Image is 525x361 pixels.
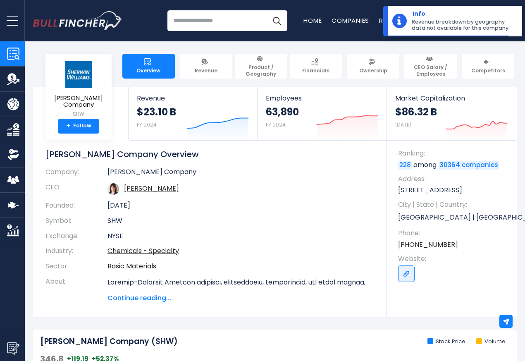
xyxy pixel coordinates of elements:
p: [GEOGRAPHIC_DATA] | [GEOGRAPHIC_DATA] | US [398,211,508,224]
strong: Info [413,10,512,18]
span: City | State | Country: [398,200,508,209]
a: Basic Materials [107,261,156,271]
a: ceo [124,184,179,193]
a: Go to link [398,265,415,282]
a: 30364 companies [439,161,499,170]
span: Ranking: [398,149,508,158]
small: SHW [52,110,105,118]
a: [PERSON_NAME] Company SHW [52,60,105,119]
img: heidi-petz.jpg [107,183,119,195]
span: Website: [398,254,508,263]
span: Revenue [195,67,217,74]
span: Competitors [471,67,505,74]
span: Product / Geography [239,64,284,77]
span: Market Capitalization [395,94,508,102]
a: Market Capitalization $86.32 B [DATE] [387,87,516,140]
a: 228 [398,161,412,170]
a: Ownership [347,54,399,79]
a: Competitors [462,54,514,79]
a: Ranking [379,16,407,25]
small: [DATE] [395,121,411,128]
h2: [PERSON_NAME] Company (SHW) [40,337,178,347]
h1: [PERSON_NAME] Company Overview [45,149,374,160]
strong: $23.10 B [137,105,176,118]
th: About [45,274,107,303]
p: [STREET_ADDRESS] [398,186,508,195]
strong: $86.32 B [395,105,437,118]
th: Founded: [45,198,107,213]
span: Financials [302,67,329,74]
a: +Follow [58,119,99,134]
a: Home [303,16,322,25]
span: [PERSON_NAME] Company [52,95,105,108]
strong: + [66,122,70,130]
a: Chemicals - Specialty [107,246,179,256]
th: Symbol: [45,213,107,229]
img: Ownership [7,148,19,161]
th: CEO: [45,180,107,198]
p: among [398,160,508,170]
td: [PERSON_NAME] Company [107,168,374,180]
a: Companies [332,16,369,25]
a: Product / Geography [235,54,287,79]
img: Bullfincher logo [33,11,122,30]
span: CEO Salary / Employees [408,64,453,77]
th: Company: [45,168,107,180]
span: Revenue [137,94,249,102]
td: [DATE] [107,198,374,213]
td: SHW [107,213,374,229]
span: Address: [398,175,508,184]
td: NYSE [107,229,374,244]
a: CEO Salary / Employees [404,54,457,79]
a: Revenue $23.10 B FY 2024 [129,87,257,140]
span: Revenue breakdown by geography data not available for this company [412,19,513,31]
th: Industry: [45,244,107,259]
button: Search [267,10,287,31]
a: Financials [290,54,342,79]
span: Phone: [398,229,508,238]
strong: 63,890 [266,105,299,118]
a: Go to homepage [33,11,122,30]
small: FY 2024 [266,121,286,128]
a: Revenue [180,54,232,79]
span: Ownership [359,67,387,74]
li: Stock Price [427,338,465,345]
a: [PHONE_NUMBER] [398,240,458,249]
li: Volume [476,338,506,345]
a: Overview [122,54,175,79]
a: Employees 63,890 FY 2024 [258,87,386,140]
span: Continue reading... [107,293,374,303]
th: Exchange: [45,229,107,244]
th: Sector: [45,259,107,274]
small: FY 2024 [137,121,157,128]
span: Overview [136,67,160,74]
span: Employees [266,94,378,102]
